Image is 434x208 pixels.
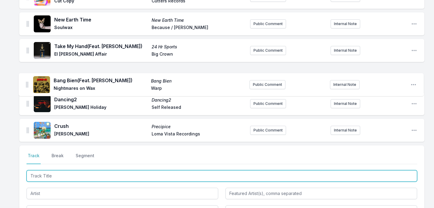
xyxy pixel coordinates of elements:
span: [PERSON_NAME] [54,131,148,138]
img: 24 Hr Sports [34,42,51,59]
span: 24 Hr Sports [152,44,245,50]
button: Open playlist item options [411,21,417,27]
span: Dancing2 [152,97,245,103]
button: Break [50,153,65,164]
button: Open playlist item options [411,127,417,133]
span: El [PERSON_NAME] Affair [54,51,148,58]
button: Internal Note [331,99,360,108]
span: Big Crown [152,51,245,58]
button: Open playlist item options [411,101,417,107]
span: Because / [PERSON_NAME] [152,24,245,32]
img: Dancing2 [34,95,51,112]
button: Open playlist item options [411,47,417,54]
span: Crush [54,122,148,130]
button: Public Comment [250,19,286,28]
span: Self Released [152,104,245,112]
span: Soulwax [54,24,148,32]
span: Precipice [152,124,245,130]
img: New Earth Time [34,15,51,32]
button: Track [27,153,41,164]
button: Internal Note [331,46,360,55]
input: Artist [27,188,218,199]
button: Public Comment [250,99,286,108]
img: Precipice [34,122,51,139]
button: Public Comment [250,126,286,135]
input: Featured Artist(s), comma separated [225,188,417,199]
button: Segment [74,153,96,164]
span: New Earth Time [54,16,148,23]
button: Internal Note [331,126,360,135]
span: Take My Hand (Feat. [PERSON_NAME]) [54,43,148,50]
span: [PERSON_NAME] Holiday [54,104,148,112]
span: Loma Vista Recordings [152,131,245,138]
button: Public Comment [250,46,286,55]
button: Internal Note [331,19,360,28]
span: New Earth Time [152,17,245,23]
input: Track Title [27,170,417,182]
span: Dancing2 [54,96,148,103]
